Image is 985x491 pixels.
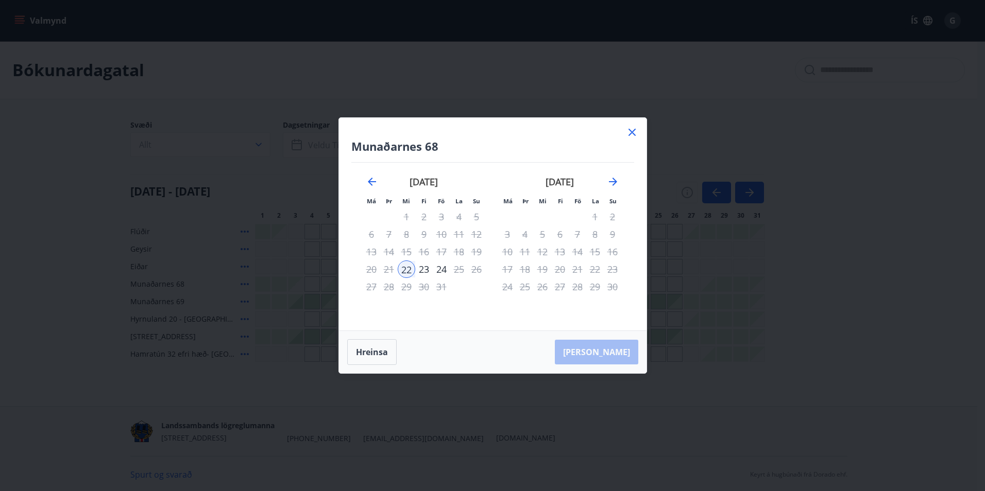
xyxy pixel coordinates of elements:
td: Not available. þriðjudagur, 4. nóvember 2025 [516,225,534,243]
h4: Munaðarnes 68 [351,138,634,154]
td: Not available. föstudagur, 17. október 2025 [433,243,450,260]
td: Selected as start date. miðvikudagur, 22. október 2025 [398,260,415,278]
td: Not available. fimmtudagur, 20. nóvember 2025 [551,260,569,278]
div: 22 [398,260,415,278]
td: Not available. sunnudagur, 30. nóvember 2025 [604,278,621,295]
td: Not available. miðvikudagur, 15. október 2025 [398,243,415,260]
td: Choose fimmtudagur, 23. október 2025 as your check-out date. It’s available. [415,260,433,278]
td: Not available. föstudagur, 7. nóvember 2025 [569,225,586,243]
div: Aðeins útritun í boði [433,278,450,295]
td: Not available. föstudagur, 14. nóvember 2025 [569,243,586,260]
td: Not available. þriðjudagur, 28. október 2025 [380,278,398,295]
div: 23 [415,260,433,278]
td: Not available. fimmtudagur, 13. nóvember 2025 [551,243,569,260]
td: Not available. mánudagur, 24. nóvember 2025 [499,278,516,295]
small: Mi [539,197,547,205]
td: Not available. þriðjudagur, 14. október 2025 [380,243,398,260]
td: Not available. laugardagur, 22. nóvember 2025 [586,260,604,278]
small: Fö [438,197,445,205]
td: Not available. mánudagur, 17. nóvember 2025 [499,260,516,278]
td: Not available. sunnudagur, 9. nóvember 2025 [604,225,621,243]
small: Su [473,197,480,205]
td: Not available. þriðjudagur, 18. nóvember 2025 [516,260,534,278]
td: Not available. laugardagur, 4. október 2025 [450,208,468,225]
td: Not available. sunnudagur, 12. október 2025 [468,225,485,243]
strong: [DATE] [410,176,438,188]
td: Not available. þriðjudagur, 25. nóvember 2025 [516,278,534,295]
td: Not available. fimmtudagur, 16. október 2025 [415,243,433,260]
small: La [592,197,599,205]
td: Not available. sunnudagur, 23. nóvember 2025 [604,260,621,278]
td: Not available. þriðjudagur, 7. október 2025 [380,225,398,243]
td: Not available. mánudagur, 6. október 2025 [363,225,380,243]
small: Mi [402,197,410,205]
td: Not available. miðvikudagur, 5. nóvember 2025 [534,225,551,243]
td: Not available. fimmtudagur, 6. nóvember 2025 [551,225,569,243]
strong: [DATE] [546,176,574,188]
td: Not available. miðvikudagur, 8. október 2025 [398,225,415,243]
td: Not available. miðvikudagur, 19. nóvember 2025 [534,260,551,278]
div: Aðeins útritun í boði [433,260,450,278]
td: Not available. mánudagur, 13. október 2025 [363,243,380,260]
button: Hreinsa [347,339,397,365]
div: Calendar [351,163,634,318]
td: Not available. föstudagur, 10. október 2025 [433,225,450,243]
td: Not available. sunnudagur, 26. október 2025 [468,260,485,278]
td: Not available. mánudagur, 27. október 2025 [363,278,380,295]
td: Not available. sunnudagur, 2. nóvember 2025 [604,208,621,225]
td: Not available. föstudagur, 28. nóvember 2025 [569,278,586,295]
small: Su [609,197,617,205]
td: Not available. fimmtudagur, 27. nóvember 2025 [551,278,569,295]
td: Not available. föstudagur, 21. nóvember 2025 [569,260,586,278]
td: Not available. laugardagur, 29. nóvember 2025 [586,278,604,295]
td: Not available. laugardagur, 1. nóvember 2025 [586,208,604,225]
td: Not available. mánudagur, 20. október 2025 [363,260,380,278]
small: Fi [558,197,563,205]
td: Not available. laugardagur, 15. nóvember 2025 [586,243,604,260]
td: Not available. fimmtudagur, 30. október 2025 [415,278,433,295]
td: Not available. sunnudagur, 16. nóvember 2025 [604,243,621,260]
td: Not available. laugardagur, 25. október 2025 [450,260,468,278]
td: Not available. þriðjudagur, 21. október 2025 [380,260,398,278]
td: Not available. laugardagur, 11. október 2025 [450,225,468,243]
td: Not available. fimmtudagur, 2. október 2025 [415,208,433,225]
small: Má [503,197,513,205]
small: Fi [421,197,427,205]
div: Move forward to switch to the next month. [607,176,619,188]
td: Not available. laugardagur, 8. nóvember 2025 [586,225,604,243]
small: Má [367,197,376,205]
td: Not available. mánudagur, 10. nóvember 2025 [499,243,516,260]
div: Aðeins útritun í boði [433,243,450,260]
td: Not available. föstudagur, 3. október 2025 [433,208,450,225]
td: Not available. fimmtudagur, 9. október 2025 [415,225,433,243]
td: Not available. miðvikudagur, 29. október 2025 [398,278,415,295]
td: Not available. miðvikudagur, 1. október 2025 [398,208,415,225]
div: Aðeins útritun í boði [433,208,450,225]
td: Choose föstudagur, 24. október 2025 as your check-out date. It’s available. [433,260,450,278]
div: Move backward to switch to the previous month. [366,176,378,188]
small: Þr [522,197,529,205]
td: Not available. þriðjudagur, 11. nóvember 2025 [516,243,534,260]
td: Not available. sunnudagur, 19. október 2025 [468,243,485,260]
td: Not available. miðvikudagur, 26. nóvember 2025 [534,278,551,295]
td: Not available. miðvikudagur, 12. nóvember 2025 [534,243,551,260]
small: Þr [386,197,392,205]
td: Not available. sunnudagur, 5. október 2025 [468,208,485,225]
small: La [455,197,463,205]
td: Not available. mánudagur, 3. nóvember 2025 [499,225,516,243]
small: Fö [574,197,581,205]
td: Not available. laugardagur, 18. október 2025 [450,243,468,260]
td: Not available. föstudagur, 31. október 2025 [433,278,450,295]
